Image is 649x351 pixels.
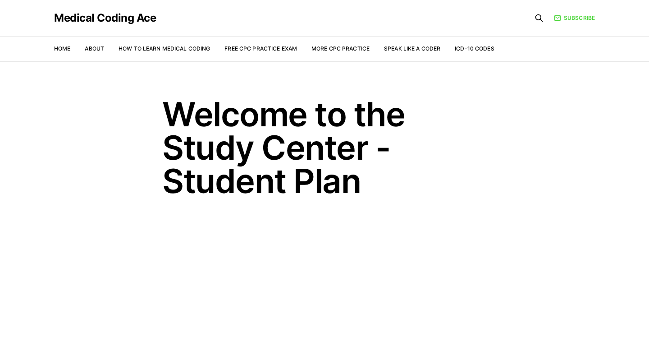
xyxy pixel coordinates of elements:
a: About [85,45,104,52]
a: Home [54,45,70,52]
a: ICD-10 Codes [455,45,494,52]
a: Subscribe [554,14,595,22]
a: Medical Coding Ace [54,13,156,23]
a: More CPC Practice [311,45,370,52]
a: Speak Like a Coder [384,45,440,52]
a: How to Learn Medical Coding [119,45,210,52]
a: Free CPC Practice Exam [224,45,297,52]
h1: Welcome to the Study Center - Student Plan [162,97,487,198]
